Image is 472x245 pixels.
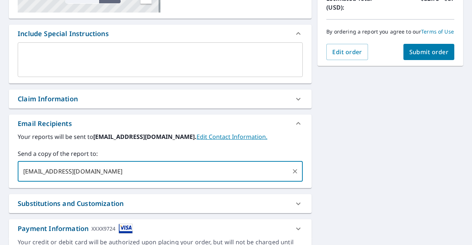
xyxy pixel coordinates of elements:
div: Include Special Instructions [9,25,312,42]
div: Claim Information [9,90,312,108]
b: [EMAIL_ADDRESS][DOMAIN_NAME]. [93,133,197,141]
div: Claim Information [18,94,78,104]
p: By ordering a report you agree to our [326,28,454,35]
div: XXXX9724 [91,224,115,234]
span: Submit order [409,48,449,56]
div: Payment InformationXXXX9724cardImage [9,219,312,238]
img: cardImage [119,224,133,234]
div: Email Recipients [9,115,312,132]
a: Terms of Use [421,28,454,35]
div: Substitutions and Customization [9,194,312,213]
button: Submit order [403,44,455,60]
label: Your reports will be sent to [18,132,303,141]
a: EditContactInfo [197,133,267,141]
button: Edit order [326,44,368,60]
div: Payment Information [18,224,133,234]
span: Edit order [332,48,362,56]
button: Clear [290,166,300,176]
div: Include Special Instructions [18,29,109,39]
div: Substitutions and Customization [18,199,124,209]
div: Email Recipients [18,119,72,129]
label: Send a copy of the report to: [18,149,303,158]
